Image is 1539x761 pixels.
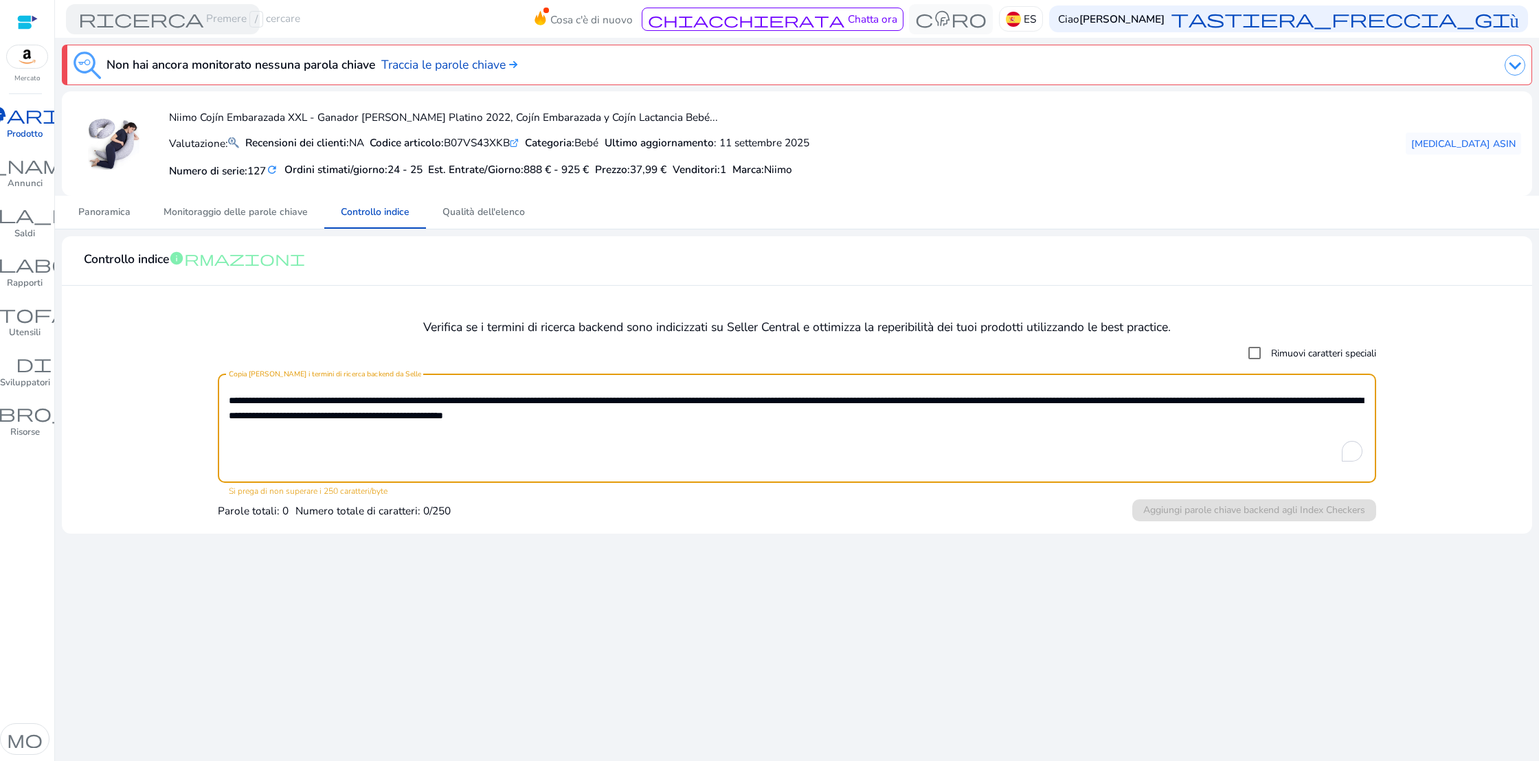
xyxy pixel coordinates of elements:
font: Niimo Cojín Embarazada XXL - Ganador [PERSON_NAME] Platino 2022, Cojín Embarazada y Cojín Lactanc... [169,110,718,124]
font: Recensioni dei clienti: [245,135,349,150]
font: Est. Entrate/Giorno: [428,162,524,177]
font: Verifica se i termini di ricerca backend sono indicizzati su Seller Central e ottimizza la reperi... [423,319,1171,335]
font: Ultimo aggiornamento [605,135,714,150]
font: 24 - 25 [387,162,423,177]
font: Chatta ora [848,12,897,26]
button: chiacchierataChatta ora [642,8,903,31]
font: : [761,162,764,177]
font: Niimo [764,162,792,177]
font: Premere [206,11,247,25]
img: 41uCS9BrxUL.jpg [88,118,139,170]
font: Monitoraggio delle parole chiave [164,205,308,218]
font: Qualità dell'elenco [442,205,525,218]
font: Traccia le parole chiave [381,56,506,73]
font: Ciao [1058,12,1079,26]
font: 37,99 € [630,162,666,177]
font: Copia [PERSON_NAME] i termini di ricerca backend da Seller Central [229,370,449,379]
font: cercare [266,11,300,25]
font: Prodotto [7,128,43,140]
font: B07VS43XKB [444,135,510,150]
font: modalità scura [7,728,247,750]
font: Ordini stimati/giorno: [284,162,387,177]
font: ES [1024,12,1036,26]
font: Rimuovi caratteri speciali [1271,347,1376,360]
font: Cosa c'è di nuovo [550,12,633,27]
font: Mercato [14,73,41,83]
font: 888 € - 925 € [524,162,589,177]
textarea: Per arricchire le interazioni con lo screen reader, attiva l'accessibilità nelle impostazioni del... [229,380,1366,476]
font: Controllo indice [341,205,409,218]
font: [PERSON_NAME] [1079,12,1165,26]
font: Parole totali: 0 [218,503,289,518]
font: Prezzo: [595,162,630,177]
button: [MEDICAL_DATA] ASIN [1406,133,1521,155]
font: Annunci [8,177,43,190]
img: dropdown-arrow.svg [1505,55,1525,76]
font: Numero di serie: [169,163,247,178]
font: Risorse [10,426,40,438]
font: Codice articolo: [370,135,444,150]
img: arrow-right.svg [506,60,517,69]
font: informazioni [169,249,305,267]
font: Venditori: [673,162,720,177]
font: Bebé [574,135,598,150]
font: centro [915,8,987,30]
font: [MEDICAL_DATA] ASIN [1411,137,1516,150]
img: es.svg [1006,12,1021,27]
font: Marca [732,162,761,177]
font: Utensili [9,326,41,339]
font: Valutazione: [169,136,228,150]
font: tastiera_freccia_giù [1171,8,1519,30]
font: Controllo indice [84,251,169,267]
font: Panoramica [78,205,131,218]
font: Numero totale di caratteri: 0/250 [295,503,451,518]
img: keyword-tracking.svg [74,52,101,79]
font: ricerca [78,8,203,30]
font: Si prega di non superare i 250 caratteri/byte [229,486,387,497]
font: Non hai ancora monitorato nessuna parola chiave [106,56,375,73]
font: chiacchierata [648,11,844,29]
button: centro [909,4,993,34]
img: amazon.svg [7,45,48,68]
font: Rapporti [7,277,43,289]
font: Categoria: [525,135,574,150]
font: NA [349,135,364,150]
font: Saldi [14,227,35,240]
font: : 11 settembre 2025 [714,135,809,150]
font: 1 [720,162,726,177]
mat-icon: refresh [266,163,278,177]
font: / [255,12,258,26]
font: 127 [247,163,266,178]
